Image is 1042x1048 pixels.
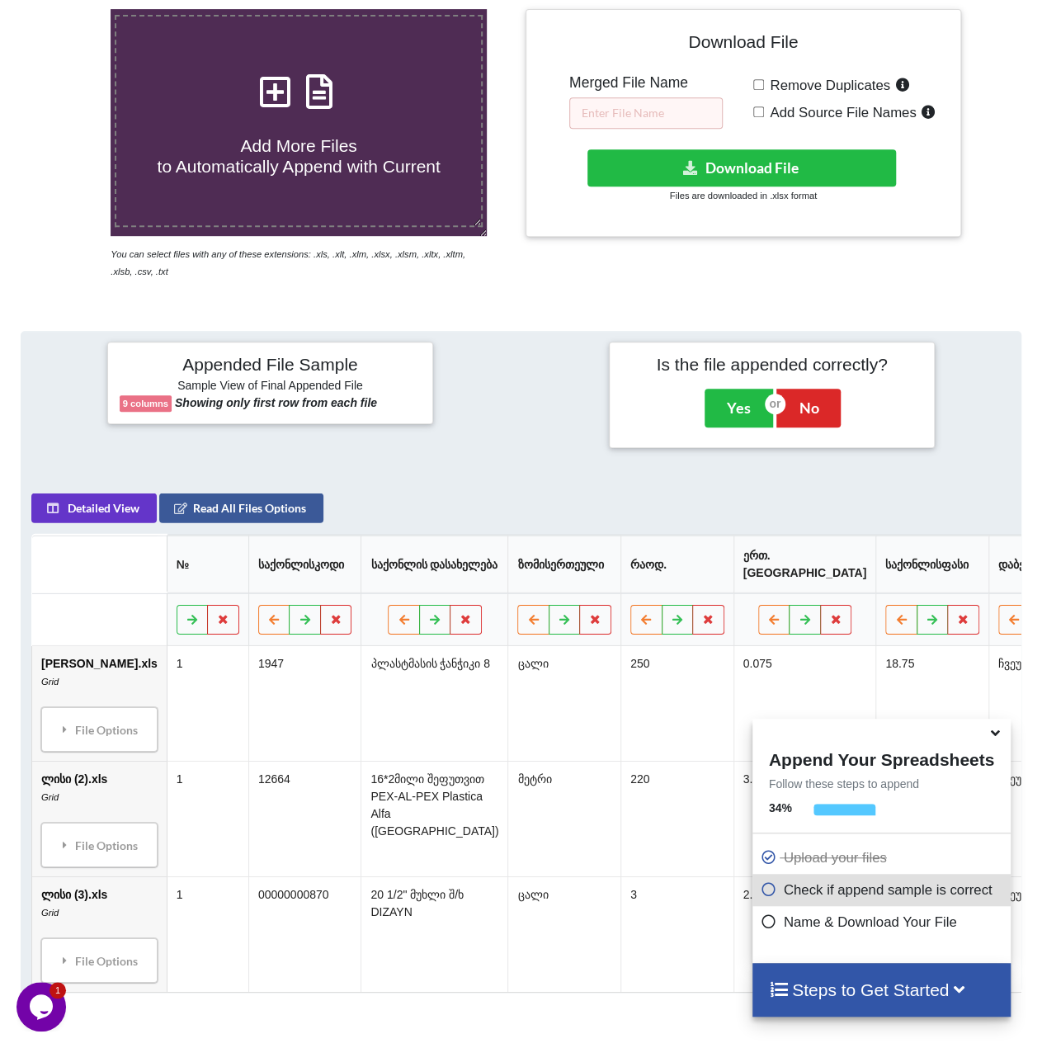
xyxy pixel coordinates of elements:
[41,907,59,917] i: Grid
[733,876,876,991] td: 2.84
[248,645,361,760] td: 1947
[361,876,508,991] td: 20 1/2" მუხლი შ/ხ DIZAYN
[620,876,733,991] td: 3
[248,535,361,592] th: საქონლისკოდი
[569,97,723,129] input: Enter File Name
[159,493,323,522] button: Read All Files Options
[123,399,168,408] b: 9 columns
[670,191,817,201] small: Files are downloaded in .xlsx format
[764,78,890,93] span: Remove Duplicates
[46,827,153,862] div: File Options
[769,980,994,1000] h4: Steps to Get Started
[248,876,361,991] td: 00000000870
[46,942,153,977] div: File Options
[32,760,167,876] td: ლისი (2).xls
[508,645,621,760] td: ცალი
[41,676,59,686] i: Grid
[733,645,876,760] td: 0.075
[769,801,792,814] b: 34 %
[175,396,377,409] b: Showing only first row from each file
[875,645,988,760] td: 18.75
[167,645,248,760] td: 1
[752,745,1011,770] h4: Append Your Spreadsheets
[733,535,876,592] th: ერთ.[GEOGRAPHIC_DATA]
[761,912,1007,932] p: Name & Download Your File
[361,645,508,760] td: პლასტმასის ჭანჭიკი 8
[620,535,733,592] th: რაოდ.
[733,760,876,876] td: 3.43
[167,760,248,876] td: 1
[764,105,916,120] span: Add Source File Names
[705,389,773,427] button: Yes
[587,149,896,186] button: Download File
[120,354,421,377] h4: Appended File Sample
[776,389,841,427] button: No
[752,776,1011,792] p: Follow these steps to append
[621,354,922,375] h4: Is the file appended correctly?
[158,136,441,176] span: Add More Files to Automatically Append with Current
[46,711,153,746] div: File Options
[508,876,621,991] td: ცალი
[361,535,508,592] th: საქონლის დასახელება
[41,791,59,801] i: Grid
[620,760,733,876] td: 220
[761,847,1007,868] p: Upload your files
[361,760,508,876] td: 16*2მილი შეფუთვით PEX-AL-PEX Plastica Alfa ([GEOGRAPHIC_DATA])
[875,535,988,592] th: საქონლისფასი
[538,21,950,68] h4: Download File
[17,982,69,1031] iframe: chat widget
[248,760,361,876] td: 12664
[569,74,723,92] h5: Merged File Name
[167,876,248,991] td: 1
[620,645,733,760] td: 250
[508,760,621,876] td: მეტრი
[32,645,167,760] td: [PERSON_NAME].xls
[120,379,421,395] h6: Sample View of Final Appended File
[761,880,1007,900] p: Check if append sample is correct
[508,535,621,592] th: ზომისერთეული
[31,493,157,522] button: Detailed View
[167,535,248,592] th: №
[111,249,465,276] i: You can select files with any of these extensions: .xls, .xlt, .xlm, .xlsx, .xlsm, .xltx, .xltm, ...
[32,876,167,991] td: ლისი (3).xls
